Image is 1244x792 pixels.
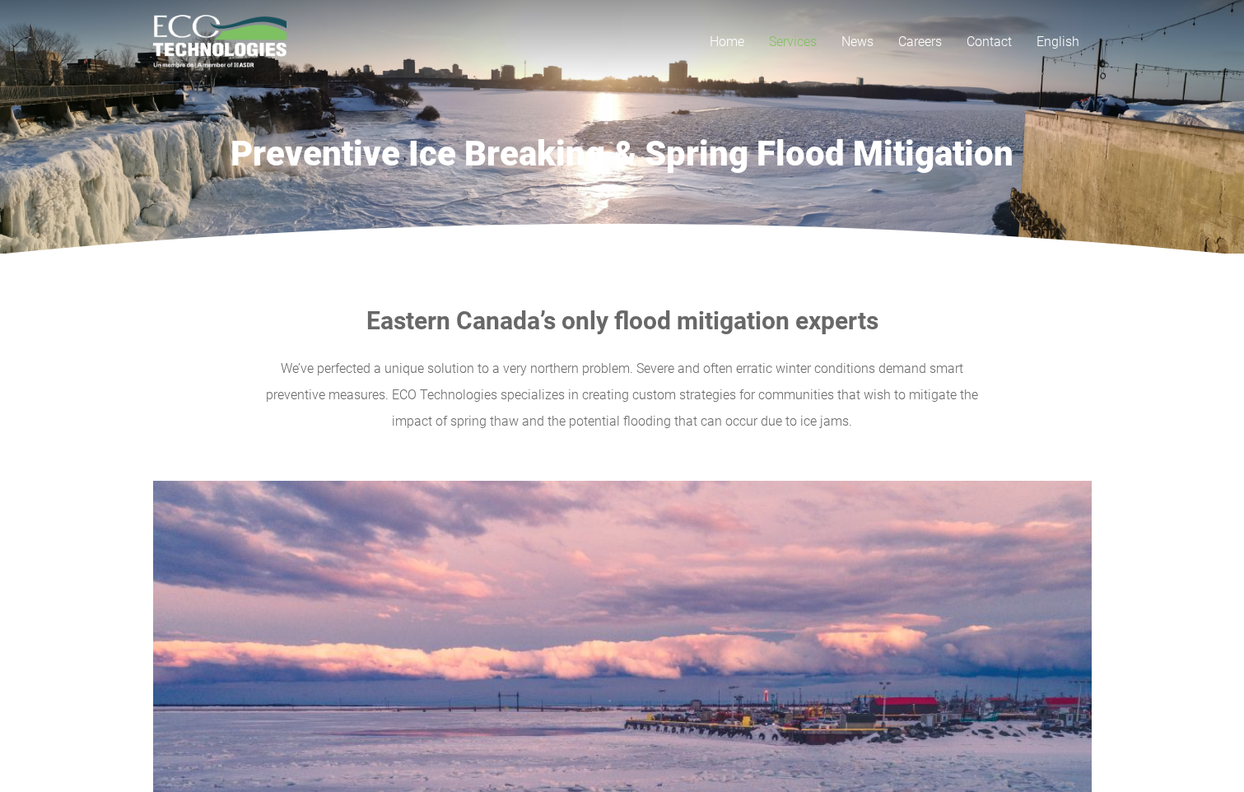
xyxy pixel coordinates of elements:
[967,34,1012,49] span: Contact
[1037,34,1079,49] span: English
[153,15,287,68] a: logo_EcoTech_ASDR_RGB
[153,133,1092,175] h1: Preventive Ice Breaking & Spring Flood Mitigation
[841,34,874,49] span: News
[366,306,878,335] strong: Eastern Canada’s only flood mitigation experts
[898,34,942,49] span: Careers
[769,34,817,49] span: Services
[153,356,1092,435] p: We’ve perfected a unique solution to a very northern problem. Severe and often erratic winter con...
[710,34,744,49] span: Home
